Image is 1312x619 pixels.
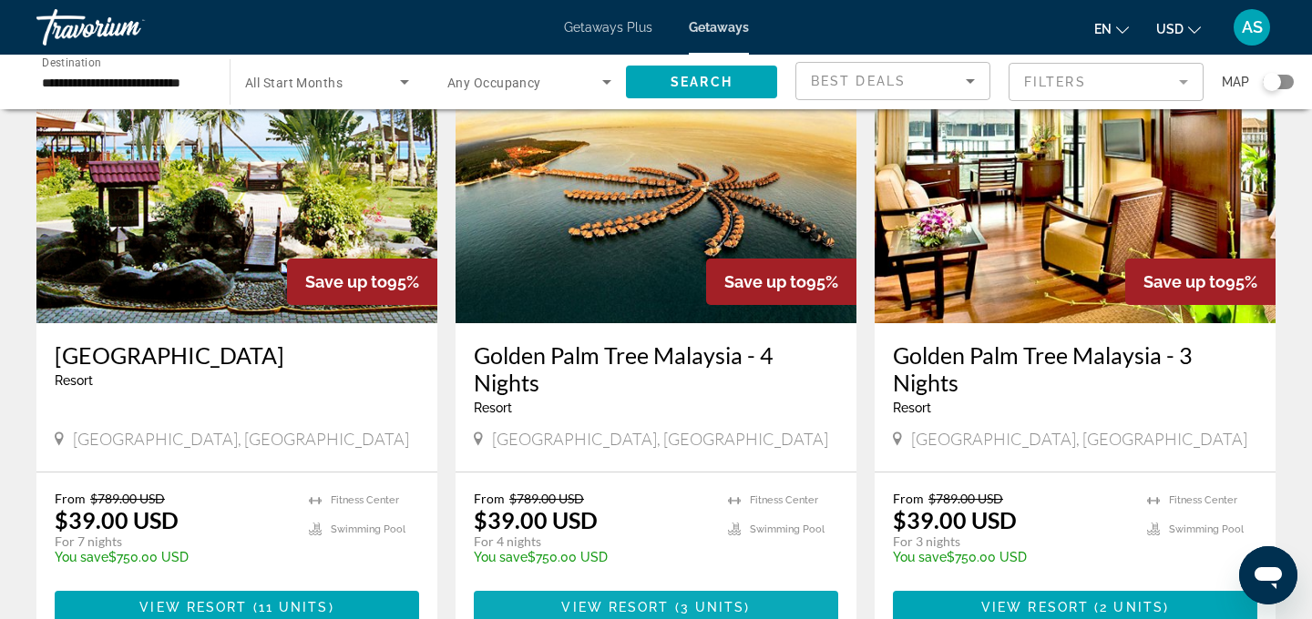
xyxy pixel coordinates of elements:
p: $39.00 USD [893,506,1017,533]
span: Search [671,75,733,89]
span: Save up to [1143,272,1225,291]
button: Filter [1009,62,1204,102]
span: Fitness Center [331,494,399,506]
span: Map [1222,69,1249,95]
span: Best Deals [811,74,906,88]
div: 95% [287,259,437,305]
span: Fitness Center [750,494,818,506]
p: For 4 nights [474,533,710,550]
mat-select: Sort by [811,70,975,92]
div: 95% [706,259,856,305]
span: USD [1156,22,1184,36]
div: 95% [1125,259,1276,305]
span: Destination [42,56,101,68]
p: $39.00 USD [55,506,179,533]
img: 2864O01X.jpg [36,32,437,323]
a: Getaways Plus [564,20,652,35]
span: Fitness Center [1169,494,1237,506]
span: Resort [474,401,512,415]
span: ( ) [670,600,751,614]
span: 3 units [681,600,745,614]
span: $789.00 USD [509,491,584,506]
button: Search [626,66,777,98]
span: View Resort [561,600,669,614]
span: From [893,491,924,506]
span: Resort [55,373,93,388]
span: ( ) [247,600,333,614]
span: From [474,491,505,506]
span: $789.00 USD [90,491,165,506]
span: 2 units [1100,600,1163,614]
span: [GEOGRAPHIC_DATA], [GEOGRAPHIC_DATA] [73,429,409,449]
span: From [55,491,86,506]
iframe: Button to launch messaging window [1239,546,1297,604]
span: en [1094,22,1112,36]
p: $750.00 USD [55,550,291,564]
span: AS [1242,18,1263,36]
a: Travorium [36,4,219,51]
span: View Resort [139,600,247,614]
button: Change language [1094,15,1129,42]
span: Swimming Pool [331,523,405,535]
span: You save [474,550,528,564]
span: Any Occupancy [447,76,541,90]
p: For 7 nights [55,533,291,550]
span: You save [55,550,108,564]
a: [GEOGRAPHIC_DATA] [55,341,419,369]
span: [GEOGRAPHIC_DATA], [GEOGRAPHIC_DATA] [492,429,828,449]
span: Swimming Pool [1169,523,1244,535]
button: User Menu [1228,8,1276,46]
img: A540I01L.jpg [875,32,1276,323]
p: $39.00 USD [474,506,598,533]
a: Getaways [689,20,749,35]
span: $789.00 USD [928,491,1003,506]
span: ( ) [1089,600,1169,614]
span: 11 units [259,600,329,614]
p: $750.00 USD [474,550,710,564]
button: Change currency [1156,15,1201,42]
span: [GEOGRAPHIC_DATA], [GEOGRAPHIC_DATA] [911,429,1247,449]
span: Swimming Pool [750,523,825,535]
p: $750.00 USD [893,550,1129,564]
span: All Start Months [245,76,343,90]
span: Resort [893,401,931,415]
p: For 3 nights [893,533,1129,550]
span: You save [893,550,947,564]
img: A540E01L.jpg [456,32,856,323]
span: Save up to [724,272,806,291]
a: Golden Palm Tree Malaysia - 4 Nights [474,341,838,396]
span: Save up to [305,272,387,291]
span: View Resort [981,600,1089,614]
a: Golden Palm Tree Malaysia - 3 Nights [893,341,1257,396]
